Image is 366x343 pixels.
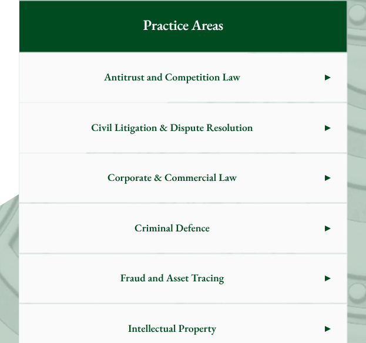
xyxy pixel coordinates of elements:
a: Civil Litigation & Dispute Resolution [19,103,347,152]
a: Criminal Defence [19,203,347,253]
span: Antitrust and Competition Law [19,53,325,102]
a: Fraud and Asset Tracing [19,254,347,303]
a: Corporate & Commercial Law [19,153,347,203]
a: Antitrust and Competition Law [19,53,347,102]
span: Fraud and Asset Tracing [19,254,325,303]
span: Practice Areas [126,1,240,52]
span: Criminal Defence [19,203,325,253]
span: Civil Litigation & Dispute Resolution [19,103,325,152]
span: Corporate & Commercial Law [19,153,325,203]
